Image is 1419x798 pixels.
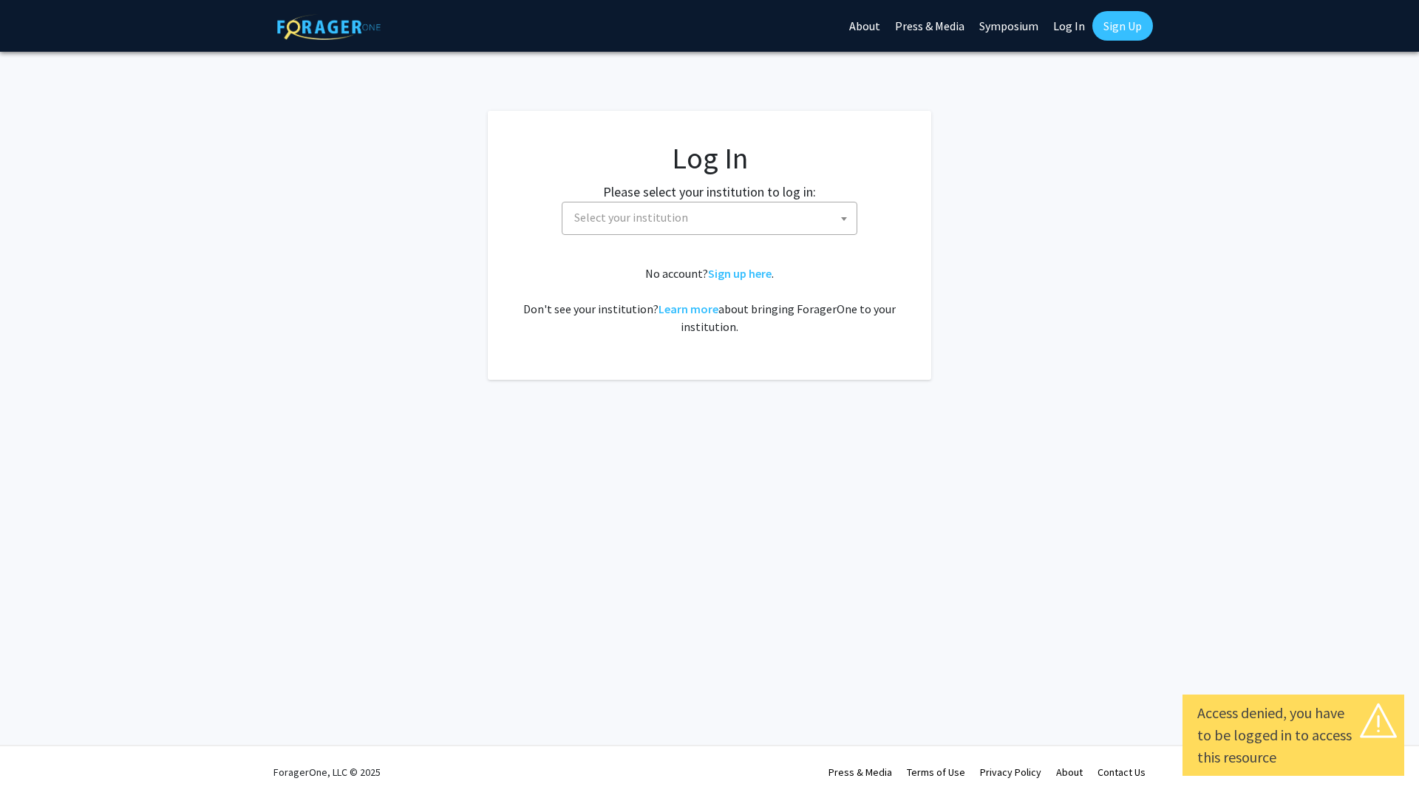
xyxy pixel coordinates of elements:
a: Sign up here [708,266,772,281]
div: ForagerOne, LLC © 2025 [273,746,381,798]
span: Select your institution [568,202,857,233]
a: Learn more about bringing ForagerOne to your institution [659,301,718,316]
a: Sign Up [1092,11,1153,41]
label: Please select your institution to log in: [603,182,816,202]
a: Privacy Policy [980,765,1041,779]
div: Access denied, you have to be logged in to access this resource [1197,702,1389,768]
a: Press & Media [828,765,892,779]
iframe: Chat [1356,731,1408,787]
span: Select your institution [574,210,688,225]
img: ForagerOne Logo [277,14,381,40]
div: No account? . Don't see your institution? about bringing ForagerOne to your institution. [517,265,902,335]
a: Contact Us [1098,765,1146,779]
a: Terms of Use [907,765,965,779]
span: Select your institution [562,202,857,235]
a: About [1056,765,1083,779]
h1: Log In [517,140,902,176]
